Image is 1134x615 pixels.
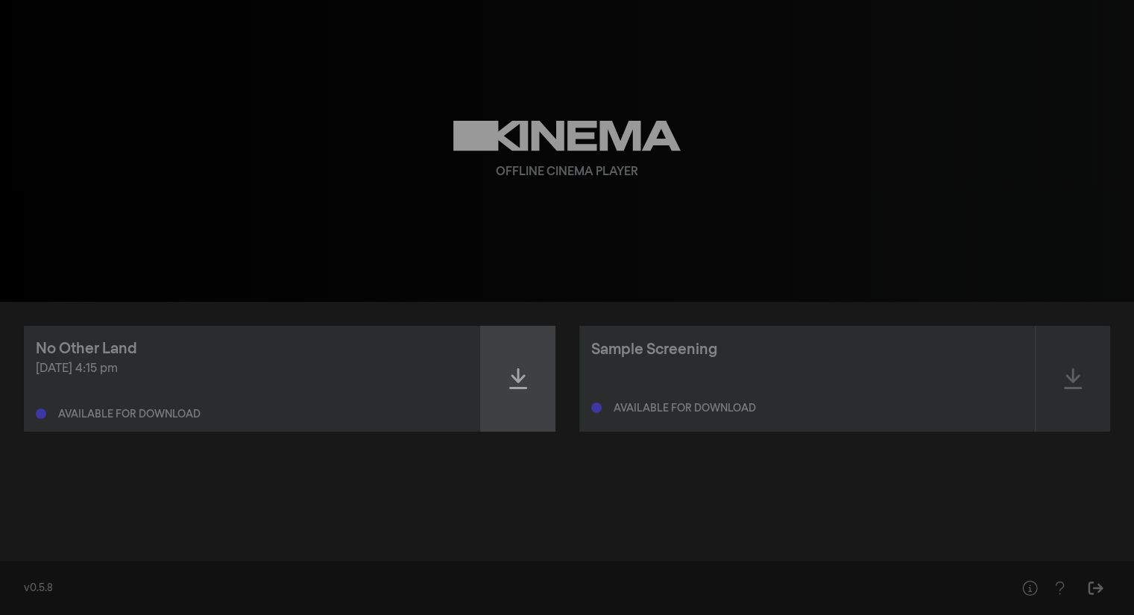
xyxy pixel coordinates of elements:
div: [DATE] 4:15 pm [36,360,468,378]
div: v0.5.8 [24,581,985,596]
div: Sample Screening [591,338,717,361]
div: Available for download [58,409,201,420]
div: No Other Land [36,338,137,360]
button: Help [1015,573,1045,603]
button: Help [1045,573,1074,603]
div: Available for download [614,403,756,414]
div: Offline Cinema Player [496,163,638,181]
button: Sign Out [1080,573,1110,603]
